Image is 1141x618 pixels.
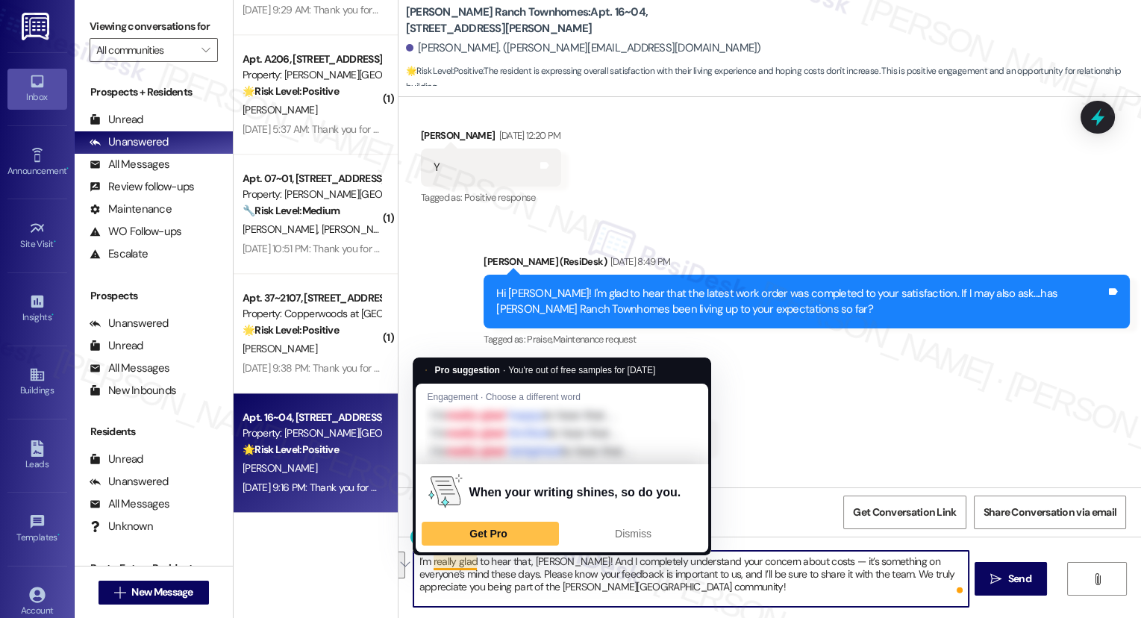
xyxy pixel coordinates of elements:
[75,288,233,304] div: Prospects
[243,84,339,98] strong: 🌟 Risk Level: Positive
[484,254,1130,275] div: [PERSON_NAME] (ResiDesk)
[243,67,381,83] div: Property: [PERSON_NAME][GEOGRAPHIC_DATA]
[984,505,1116,520] span: Share Conversation via email
[75,84,233,100] div: Prospects + Residents
[607,254,671,269] div: [DATE] 8:49 PM
[114,587,125,599] i: 
[243,461,317,475] span: [PERSON_NAME]
[90,224,181,240] div: WO Follow-ups
[90,316,169,331] div: Unanswered
[843,496,966,529] button: Get Conversation Link
[7,289,67,329] a: Insights •
[527,333,552,346] span: Praise ,
[99,581,209,605] button: New Message
[974,496,1126,529] button: Share Conversation via email
[1008,571,1031,587] span: Send
[853,505,956,520] span: Get Conversation Link
[413,551,969,607] textarea: To enrich screen reader interactions, please activate Accessibility in Grammarly extension settings
[90,474,169,490] div: Unanswered
[243,204,340,217] strong: 🔧 Risk Level: Medium
[243,425,381,441] div: Property: [PERSON_NAME][GEOGRAPHIC_DATA] Townhomes
[434,160,440,175] div: Y
[22,13,52,40] img: ResiDesk Logo
[7,362,67,402] a: Buildings
[7,216,67,256] a: Site Visit •
[243,443,339,456] strong: 🌟 Risk Level: Positive
[90,452,143,467] div: Unread
[553,333,637,346] span: Maintenance request
[90,246,148,262] div: Escalate
[75,561,233,576] div: Past + Future Residents
[406,4,704,37] b: [PERSON_NAME] Ranch Townhomes: Apt. 16~04, [STREET_ADDRESS][PERSON_NAME]
[54,237,56,247] span: •
[57,530,60,540] span: •
[496,286,1106,318] div: Hi [PERSON_NAME]! I'm glad to hear that the latest work order was completed to your satisfaction....
[421,187,561,208] div: Tagged as:
[243,342,317,355] span: [PERSON_NAME]
[90,496,169,512] div: All Messages
[90,202,172,217] div: Maintenance
[243,222,322,236] span: [PERSON_NAME]
[1092,573,1103,585] i: 
[90,157,169,172] div: All Messages
[484,328,1130,350] div: Tagged as:
[464,191,536,204] span: Positive response
[90,360,169,376] div: All Messages
[243,290,381,306] div: Apt. 37~2107, [STREET_ADDRESS]
[75,424,233,440] div: Residents
[321,222,396,236] span: [PERSON_NAME]
[243,323,339,337] strong: 🌟 Risk Level: Positive
[975,562,1047,596] button: Send
[406,63,1141,96] span: : The resident is expressing overall satisfaction with their living experience and hoping costs d...
[90,519,153,534] div: Unknown
[201,44,210,56] i: 
[90,383,176,399] div: New Inbounds
[421,128,561,149] div: [PERSON_NAME]
[90,15,218,38] label: Viewing conversations for
[243,51,381,67] div: Apt. A206, [STREET_ADDRESS]
[90,134,169,150] div: Unanswered
[96,38,194,62] input: All communities
[243,187,381,202] div: Property: [PERSON_NAME][GEOGRAPHIC_DATA] Townhomes
[406,65,483,77] strong: 🌟 Risk Level: Positive
[51,310,54,320] span: •
[90,179,194,195] div: Review follow-ups
[243,103,317,116] span: [PERSON_NAME]
[131,584,193,600] span: New Message
[66,163,69,174] span: •
[243,306,381,322] div: Property: Copperwoods at [GEOGRAPHIC_DATA]
[90,338,143,354] div: Unread
[495,128,560,143] div: [DATE] 12:20 PM
[990,573,1001,585] i: 
[243,171,381,187] div: Apt. 07~01, [STREET_ADDRESS][PERSON_NAME]
[90,112,143,128] div: Unread
[7,69,67,109] a: Inbox
[243,410,381,425] div: Apt. 16~04, [STREET_ADDRESS][PERSON_NAME]
[406,40,761,56] div: [PERSON_NAME]. ([PERSON_NAME][EMAIL_ADDRESS][DOMAIN_NAME])
[7,509,67,549] a: Templates •
[7,436,67,476] a: Leads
